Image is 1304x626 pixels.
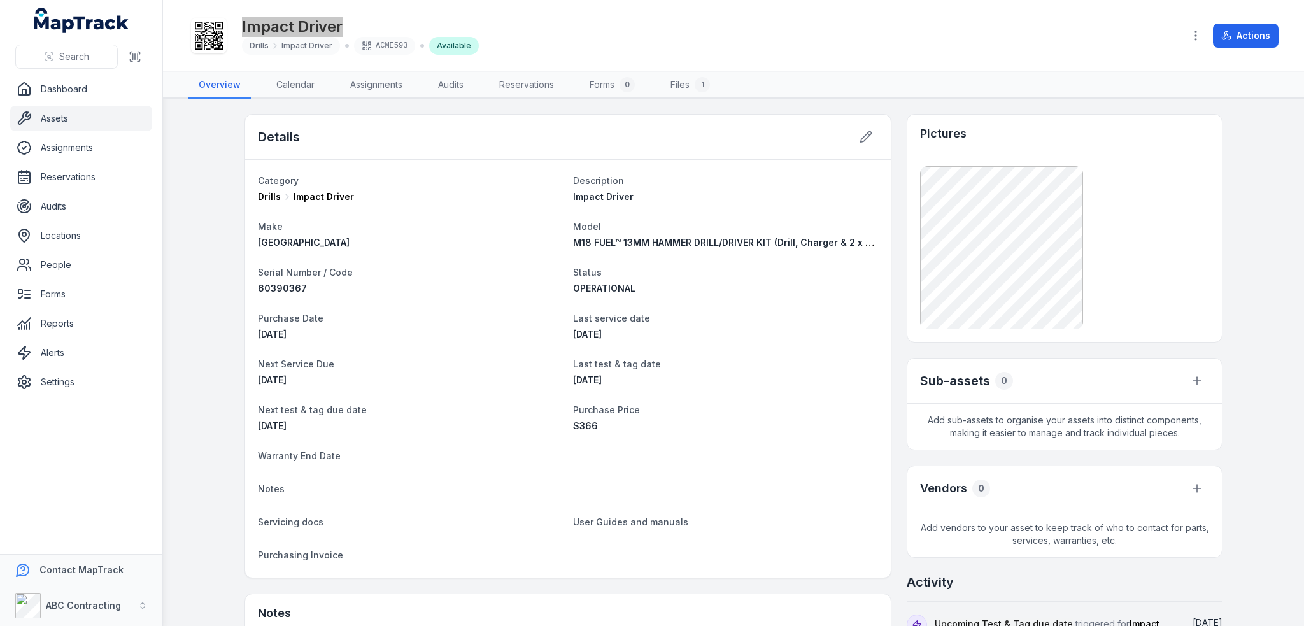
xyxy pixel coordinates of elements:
[258,483,285,494] span: Notes
[188,72,251,99] a: Overview
[258,175,299,186] span: Category
[258,237,350,248] span: [GEOGRAPHIC_DATA]
[920,480,967,497] h3: Vendors
[34,8,129,33] a: MapTrack
[573,329,602,339] time: 29/12/2024, 7:00:00 am
[573,283,635,294] span: OPERATIONAL
[10,223,152,248] a: Locations
[258,450,341,461] span: Warranty End Date
[250,41,269,51] span: Drills
[10,252,152,278] a: People
[258,550,343,560] span: Purchasing Invoice
[59,50,89,63] span: Search
[907,573,954,591] h2: Activity
[242,17,479,37] h1: Impact Driver
[573,404,640,415] span: Purchase Price
[920,125,967,143] h3: Pictures
[10,135,152,160] a: Assignments
[579,72,645,99] a: Forms0
[573,329,602,339] span: [DATE]
[573,237,901,248] span: M18 FUEL™ 13MM HAMMER DRILL/DRIVER KIT (Drill, Charger & 2 x Battery)
[10,106,152,131] a: Assets
[258,516,323,527] span: Servicing docs
[258,190,281,203] span: Drills
[258,604,291,622] h3: Notes
[10,340,152,366] a: Alerts
[281,41,332,51] span: Impact Driver
[340,72,413,99] a: Assignments
[573,267,602,278] span: Status
[1213,24,1279,48] button: Actions
[573,191,634,202] span: Impact Driver
[258,283,307,294] span: 60390367
[573,313,650,324] span: Last service date
[920,372,990,390] h2: Sub-assets
[258,404,367,415] span: Next test & tag due date
[573,516,688,527] span: User Guides and manuals
[573,374,602,385] span: [DATE]
[429,37,479,55] div: Available
[258,313,323,324] span: Purchase Date
[258,374,287,385] time: 29/12/2025, 7:00:00 am
[620,77,635,92] div: 0
[354,37,415,55] div: ACME593
[10,311,152,336] a: Reports
[10,369,152,395] a: Settings
[294,190,354,203] span: Impact Driver
[258,359,334,369] span: Next Service Due
[46,600,121,611] strong: ABC Contracting
[258,329,287,339] time: 23/11/2024, 7:00:00 am
[258,267,353,278] span: Serial Number / Code
[907,404,1222,450] span: Add sub-assets to organise your assets into distinct components, making it easier to manage and t...
[258,128,300,146] h2: Details
[10,76,152,102] a: Dashboard
[660,72,720,99] a: Files1
[258,221,283,232] span: Make
[266,72,325,99] a: Calendar
[39,564,124,575] strong: Contact MapTrack
[907,511,1222,557] span: Add vendors to your asset to keep track of who to contact for parts, services, warranties, etc.
[258,420,287,431] span: [DATE]
[995,372,1013,390] div: 0
[258,329,287,339] span: [DATE]
[428,72,474,99] a: Audits
[573,420,598,431] span: 366 AUD
[573,374,602,385] time: 29/01/2025, 7:00:00 am
[573,359,661,369] span: Last test & tag date
[258,374,287,385] span: [DATE]
[10,194,152,219] a: Audits
[258,420,287,431] time: 29/07/2025, 7:00:00 am
[10,164,152,190] a: Reservations
[15,45,118,69] button: Search
[573,175,624,186] span: Description
[489,72,564,99] a: Reservations
[695,77,710,92] div: 1
[573,221,601,232] span: Model
[972,480,990,497] div: 0
[10,281,152,307] a: Forms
